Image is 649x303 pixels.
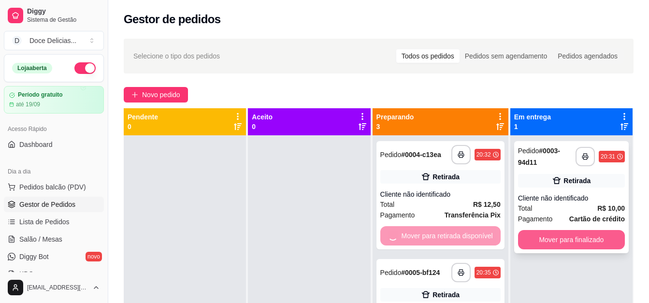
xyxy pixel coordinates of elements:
[74,62,96,74] button: Alterar Status
[597,204,625,212] strong: R$ 10,00
[252,122,273,131] p: 0
[124,87,188,102] button: Novo pedido
[4,249,104,264] a: Diggy Botnovo
[380,210,415,220] span: Pagamento
[396,49,460,63] div: Todos os pedidos
[401,269,440,276] strong: # 0005-bf124
[19,200,75,209] span: Gestor de Pedidos
[514,122,551,131] p: 1
[445,211,501,219] strong: Transferência Pix
[124,12,221,27] h2: Gestor de pedidos
[476,151,491,159] div: 20:32
[142,89,180,100] span: Novo pedido
[19,140,53,149] span: Dashboard
[4,31,104,50] button: Select a team
[133,51,220,61] span: Selecione o tipo dos pedidos
[569,215,625,223] strong: Cartão de crédito
[401,151,441,159] strong: # 0004-c13ea
[19,217,70,227] span: Lista de Pedidos
[19,269,33,279] span: KDS
[4,121,104,137] div: Acesso Rápido
[12,36,22,45] span: D
[376,122,414,131] p: 3
[518,193,625,203] div: Cliente não identificado
[4,86,104,114] a: Período gratuitoaté 19/09
[252,112,273,122] p: Aceito
[4,276,104,299] button: [EMAIL_ADDRESS][DOMAIN_NAME]
[518,147,539,155] span: Pedido
[380,199,395,210] span: Total
[19,182,86,192] span: Pedidos balcão (PDV)
[518,147,560,166] strong: # 0003-94d11
[4,179,104,195] button: Pedidos balcão (PDV)
[4,4,104,27] a: DiggySistema de Gestão
[473,201,501,208] strong: R$ 12,50
[460,49,552,63] div: Pedidos sem agendamento
[4,137,104,152] a: Dashboard
[433,290,460,300] div: Retirada
[433,172,460,182] div: Retirada
[552,49,623,63] div: Pedidos agendados
[12,63,52,73] div: Loja aberta
[518,203,533,214] span: Total
[4,266,104,282] a: KDS
[16,101,40,108] article: até 19/09
[376,112,414,122] p: Preparando
[18,91,63,99] article: Período gratuito
[128,112,158,122] p: Pendente
[514,112,551,122] p: Em entrega
[27,16,100,24] span: Sistema de Gestão
[29,36,76,45] div: Doce Delicias ...
[380,189,501,199] div: Cliente não identificado
[4,197,104,212] a: Gestor de Pedidos
[380,151,402,159] span: Pedido
[476,269,491,276] div: 20:35
[380,269,402,276] span: Pedido
[131,91,138,98] span: plus
[4,164,104,179] div: Dia a dia
[128,122,158,131] p: 0
[4,231,104,247] a: Salão / Mesas
[601,153,615,160] div: 20:31
[19,252,49,261] span: Diggy Bot
[518,230,625,249] button: Mover para finalizado
[4,214,104,230] a: Lista de Pedidos
[19,234,62,244] span: Salão / Mesas
[27,284,88,291] span: [EMAIL_ADDRESS][DOMAIN_NAME]
[518,214,553,224] span: Pagamento
[563,176,591,186] div: Retirada
[27,7,100,16] span: Diggy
